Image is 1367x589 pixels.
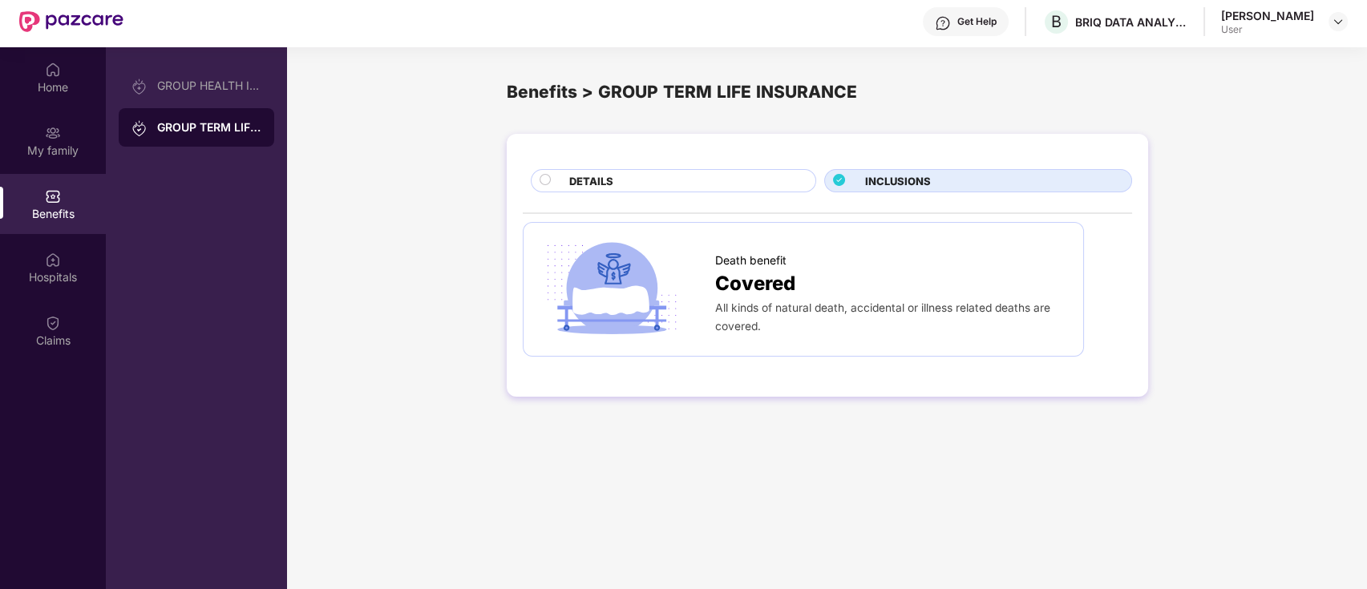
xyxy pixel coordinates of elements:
img: svg+xml;base64,PHN2ZyBpZD0iSGVscC0zMngzMiIgeG1sbnM9Imh0dHA6Ly93d3cudzMub3JnLzIwMDAvc3ZnIiB3aWR0aD... [935,15,951,31]
div: Benefits > GROUP TERM LIFE INSURANCE [507,79,1148,106]
img: svg+xml;base64,PHN2ZyBpZD0iQmVuZWZpdHMiIHhtbG5zPSJodHRwOi8vd3d3LnczLm9yZy8yMDAwL3N2ZyIgd2lkdGg9Ij... [45,188,61,204]
img: svg+xml;base64,PHN2ZyBpZD0iSG9zcGl0YWxzIiB4bWxucz0iaHR0cDovL3d3dy53My5vcmcvMjAwMC9zdmciIHdpZHRoPS... [45,252,61,268]
span: DETAILS [569,173,613,189]
div: GROUP HEALTH INSURANCE [157,79,261,92]
span: B [1051,12,1062,31]
div: BRIQ DATA ANALYTICS INDIA PRIVATE LIMITED [1075,14,1187,30]
img: svg+xml;base64,PHN2ZyBpZD0iRHJvcGRvd24tMzJ4MzIiIHhtbG5zPSJodHRwOi8vd3d3LnczLm9yZy8yMDAwL3N2ZyIgd2... [1332,15,1345,28]
div: Get Help [957,15,997,28]
div: User [1221,23,1314,36]
span: Covered [715,268,795,299]
img: svg+xml;base64,PHN2ZyBpZD0iSG9tZSIgeG1sbnM9Imh0dHA6Ly93d3cudzMub3JnLzIwMDAvc3ZnIiB3aWR0aD0iMjAiIG... [45,62,61,78]
img: svg+xml;base64,PHN2ZyB3aWR0aD0iMjAiIGhlaWdodD0iMjAiIHZpZXdCb3g9IjAgMCAyMCAyMCIgZmlsbD0ibm9uZSIgeG... [131,120,148,136]
div: GROUP TERM LIFE INSURANCE [157,119,261,135]
img: svg+xml;base64,PHN2ZyB3aWR0aD0iMjAiIGhlaWdodD0iMjAiIHZpZXdCb3g9IjAgMCAyMCAyMCIgZmlsbD0ibm9uZSIgeG... [131,79,148,95]
img: New Pazcare Logo [19,11,123,32]
span: INCLUSIONS [865,173,931,189]
span: Death benefit [715,252,787,269]
img: icon [540,239,684,339]
span: All kinds of natural death, accidental or illness related deaths are covered. [715,301,1050,333]
img: svg+xml;base64,PHN2ZyBpZD0iQ2xhaW0iIHhtbG5zPSJodHRwOi8vd3d3LnczLm9yZy8yMDAwL3N2ZyIgd2lkdGg9IjIwIi... [45,315,61,331]
div: [PERSON_NAME] [1221,8,1314,23]
img: svg+xml;base64,PHN2ZyB3aWR0aD0iMjAiIGhlaWdodD0iMjAiIHZpZXdCb3g9IjAgMCAyMCAyMCIgZmlsbD0ibm9uZSIgeG... [45,125,61,141]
